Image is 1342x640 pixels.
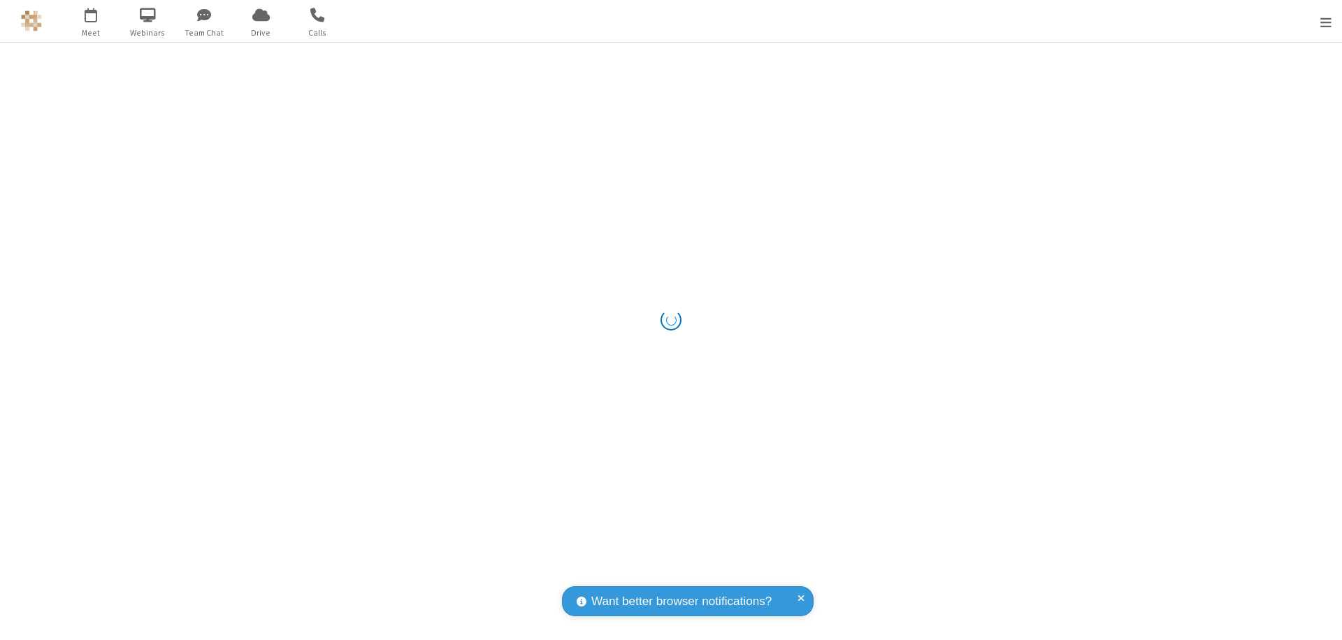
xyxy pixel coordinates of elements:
[591,592,772,611] span: Want better browser notifications?
[21,10,42,31] img: QA Selenium DO NOT DELETE OR CHANGE
[65,27,117,39] span: Meet
[291,27,344,39] span: Calls
[122,27,174,39] span: Webinars
[235,27,287,39] span: Drive
[178,27,231,39] span: Team Chat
